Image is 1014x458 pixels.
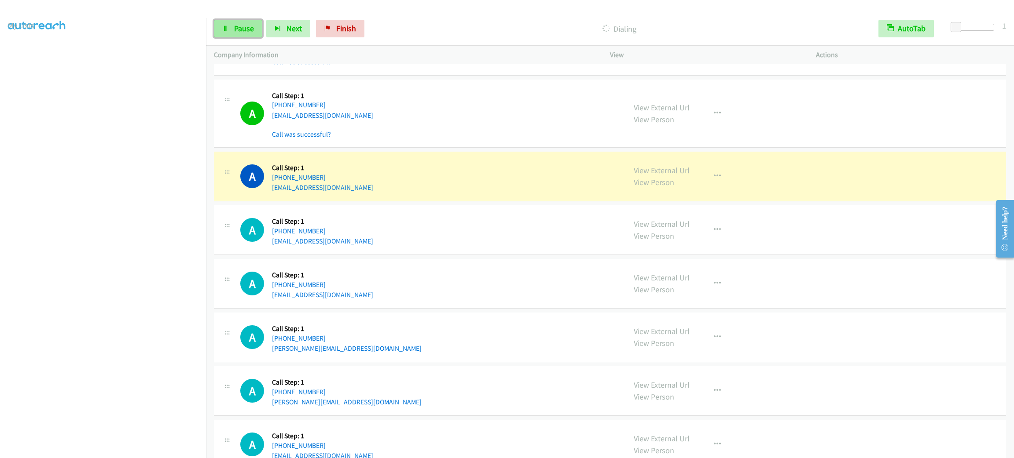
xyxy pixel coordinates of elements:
p: Company Information [214,50,594,60]
h1: A [240,164,264,188]
a: Pause [214,20,262,37]
p: Dialing [376,23,863,35]
h5: Call Step: 1 [272,217,373,226]
span: Next [287,23,302,33]
a: View Person [634,338,674,348]
a: View External Url [634,273,690,283]
a: View External Url [634,219,690,229]
a: View Person [634,284,674,294]
div: The call is yet to be attempted [240,433,264,456]
h5: Call Step: 1 [272,164,373,172]
a: [PHONE_NUMBER] [272,388,326,396]
button: AutoTab [878,20,934,37]
a: [PHONE_NUMBER] [272,101,326,109]
a: View Person [634,114,674,124]
span: Finish [336,23,356,33]
a: View Person [634,177,674,187]
p: View [610,50,800,60]
a: View External Url [634,165,690,175]
a: Finish [316,20,364,37]
h5: Call Step: 1 [272,91,373,100]
div: The call is yet to be attempted [240,218,264,242]
h5: Call Step: 1 [272,271,373,280]
div: The call is yet to be attempted [240,272,264,295]
h1: A [240,102,264,125]
h1: A [240,218,264,242]
span: Pause [234,23,254,33]
a: View External Url [634,433,690,443]
a: Call was successful? [272,130,331,138]
h1: A [240,379,264,403]
h5: Call Step: 1 [272,432,373,440]
h5: Call Step: 1 [272,378,422,387]
h5: Call Step: 1 [272,324,422,333]
a: [EMAIL_ADDRESS][DOMAIN_NAME] [272,291,373,299]
a: [PHONE_NUMBER] [272,173,326,182]
iframe: To enrich screen reader interactions, please activate Accessibility in Grammarly extension settings [8,39,206,457]
a: [PHONE_NUMBER] [272,441,326,450]
a: [PERSON_NAME][EMAIL_ADDRESS][DOMAIN_NAME] [272,398,422,406]
a: [EMAIL_ADDRESS][DOMAIN_NAME] [272,183,373,192]
a: [PHONE_NUMBER] [272,227,326,235]
div: 1 [1002,20,1006,32]
h1: A [240,325,264,349]
a: My Lists [8,20,34,30]
a: [EMAIL_ADDRESS][DOMAIN_NAME] [272,111,373,120]
a: [PHONE_NUMBER] [272,280,326,289]
h1: A [240,433,264,456]
a: View Person [634,392,674,402]
a: [PHONE_NUMBER] [272,334,326,342]
iframe: Resource Center [988,194,1014,264]
a: View External Url [634,326,690,336]
a: View External Url [634,380,690,390]
a: View Person [634,445,674,455]
a: [PERSON_NAME][EMAIL_ADDRESS][DOMAIN_NAME] [272,344,422,353]
a: Call was successful? [272,58,331,66]
h1: A [240,272,264,295]
button: Next [266,20,310,37]
a: View Person [634,231,674,241]
a: View External Url [634,102,690,113]
p: Actions [816,50,1006,60]
a: [EMAIL_ADDRESS][DOMAIN_NAME] [272,237,373,245]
